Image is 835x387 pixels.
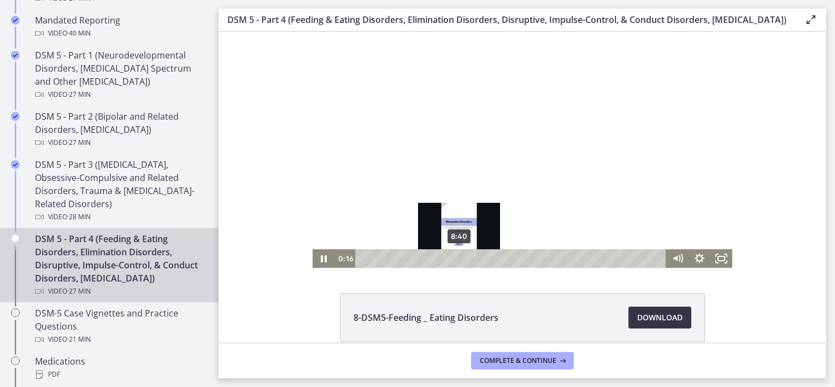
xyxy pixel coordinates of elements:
[35,368,205,381] div: PDF
[35,14,205,40] div: Mandated Reporting
[35,307,205,346] div: DSM-5 Case Vignettes and Practice Questions
[219,32,826,268] iframe: Video Lesson
[35,232,205,298] div: DSM 5 - Part 4 (Feeding & Eating Disorders, Elimination Disorders, Disruptive, Impulse-Control, &...
[35,333,205,346] div: Video
[11,160,20,169] i: Completed
[11,112,20,121] i: Completed
[11,51,20,60] i: Completed
[67,27,91,40] span: · 40 min
[35,355,205,381] div: Medications
[35,110,205,149] div: DSM 5 - Part 2 (Bipolar and Related Disorders, [MEDICAL_DATA])
[67,88,91,101] span: · 27 min
[67,210,91,224] span: · 28 min
[35,49,205,101] div: DSM 5 - Part 1 (Neurodevelopmental Disorders, [MEDICAL_DATA] Spectrum and Other [MEDICAL_DATA])
[637,311,683,324] span: Download
[471,352,574,370] button: Complete & continue
[480,356,556,365] span: Complete & continue
[11,16,20,25] i: Completed
[492,218,514,236] button: Fullscreen
[35,285,205,298] div: Video
[35,158,205,224] div: DSM 5 - Part 3 ([MEDICAL_DATA], Obsessive-Compulsive and Related Disorders, Trauma & [MEDICAL_DAT...
[227,13,787,26] h3: DSM 5 - Part 4 (Feeding & Eating Disorders, Elimination Disorders, Disruptive, Impulse-Control, &...
[67,136,91,149] span: · 27 min
[67,285,91,298] span: · 27 min
[35,210,205,224] div: Video
[35,136,205,149] div: Video
[470,218,492,236] button: Show settings menu
[448,218,470,236] button: Mute
[35,88,205,101] div: Video
[628,307,691,329] a: Download
[354,311,498,324] span: 8-DSM5-Feeding _ Eating Disorders
[67,333,91,346] span: · 21 min
[35,27,205,40] div: Video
